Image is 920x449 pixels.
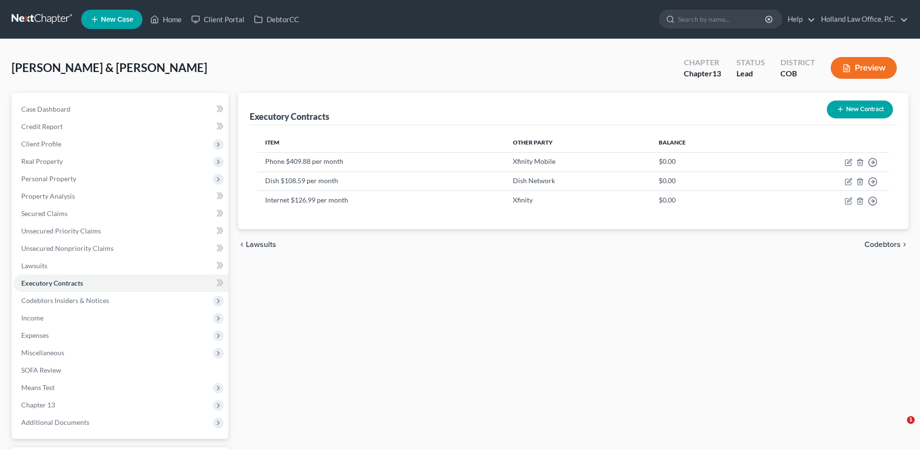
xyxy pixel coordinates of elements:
span: Secured Claims [21,209,68,217]
span: Means Test [21,383,55,391]
div: Status [736,57,765,68]
a: Case Dashboard [14,101,228,118]
td: Dish $108.59 per month [257,172,505,191]
div: District [780,57,815,68]
span: Expenses [21,331,49,339]
a: Lawsuits [14,257,228,275]
button: Preview [831,57,897,79]
td: Xfinity Mobile [505,152,651,172]
div: Executory Contracts [250,111,329,122]
span: Case Dashboard [21,105,71,113]
span: Miscellaneous [21,348,64,357]
span: Unsecured Priority Claims [21,227,101,235]
span: 1 [907,416,915,424]
input: Search by name... [678,10,766,28]
span: Property Analysis [21,192,75,200]
td: Xfinity [505,191,651,210]
a: Client Portal [186,11,249,28]
div: Chapter [684,57,721,68]
a: Credit Report [14,118,228,135]
a: Home [145,11,186,28]
a: SOFA Review [14,362,228,379]
button: New Contract [827,101,893,118]
span: Income [21,314,43,322]
td: $0.00 [651,191,758,210]
td: Internet $126.99 per month [257,191,505,210]
span: Codebtors Insiders & Notices [21,296,109,304]
div: Chapter [684,68,721,79]
a: Secured Claims [14,205,228,222]
span: Real Property [21,157,63,165]
td: $0.00 [651,172,758,191]
span: Additional Documents [21,418,89,426]
i: chevron_right [901,241,908,248]
td: Dish Network [505,172,651,191]
button: chevron_left Lawsuits [238,241,276,248]
a: Executory Contracts [14,275,228,292]
a: DebtorCC [249,11,304,28]
a: Unsecured Priority Claims [14,222,228,240]
button: Codebtors chevron_right [864,241,908,248]
span: 13 [712,69,721,78]
a: Help [783,11,815,28]
span: Chapter 13 [21,401,55,409]
a: Unsecured Nonpriority Claims [14,240,228,257]
div: COB [780,68,815,79]
span: [PERSON_NAME] & [PERSON_NAME] [12,60,207,74]
a: Holland Law Office, P.C. [816,11,908,28]
span: Credit Report [21,122,63,130]
span: Executory Contracts [21,279,83,287]
th: Item [257,133,505,152]
div: Lead [736,68,765,79]
span: New Case [101,16,133,23]
iframe: Intercom live chat [887,416,910,439]
th: Other Party [505,133,651,152]
i: chevron_left [238,241,246,248]
span: SOFA Review [21,366,61,374]
span: Lawsuits [246,241,276,248]
th: Balance [651,133,758,152]
span: Codebtors [864,241,901,248]
td: $0.00 [651,152,758,172]
span: Unsecured Nonpriority Claims [21,244,113,252]
td: Phone $409.88 per month [257,152,505,172]
a: Property Analysis [14,188,228,205]
span: Personal Property [21,174,76,183]
span: Lawsuits [21,261,47,270]
span: Client Profile [21,140,61,148]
